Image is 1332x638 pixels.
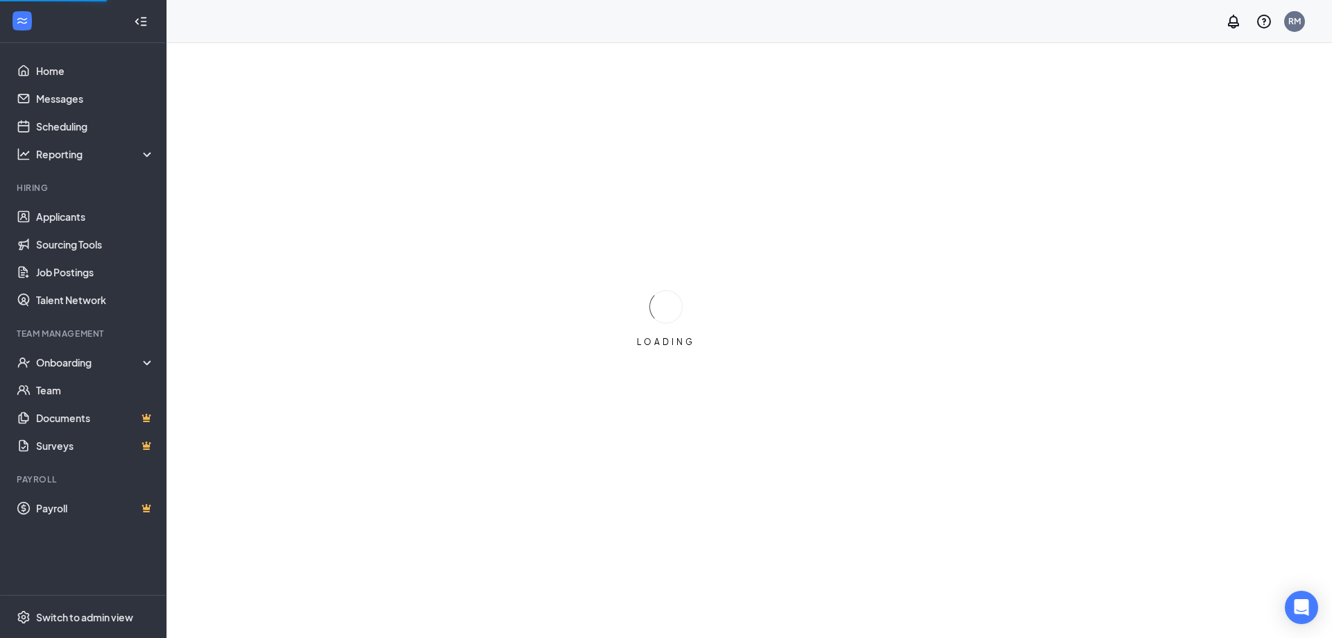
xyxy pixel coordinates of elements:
div: Onboarding [36,355,143,369]
div: Team Management [17,328,152,339]
div: Hiring [17,182,152,194]
svg: Analysis [17,147,31,161]
div: LOADING [631,336,701,348]
a: Scheduling [36,112,155,140]
svg: Collapse [134,15,148,28]
div: Payroll [17,473,152,485]
a: Sourcing Tools [36,230,155,258]
svg: UserCheck [17,355,31,369]
div: Open Intercom Messenger [1285,591,1318,624]
a: Home [36,57,155,85]
div: Reporting [36,147,155,161]
a: Applicants [36,203,155,230]
a: Talent Network [36,286,155,314]
svg: Settings [17,610,31,624]
a: Job Postings [36,258,155,286]
div: Switch to admin view [36,610,133,624]
svg: Notifications [1225,13,1242,30]
a: Messages [36,85,155,112]
div: RM [1288,15,1301,27]
a: DocumentsCrown [36,404,155,432]
a: SurveysCrown [36,432,155,460]
svg: QuestionInfo [1256,13,1272,30]
svg: WorkstreamLogo [15,14,29,28]
a: PayrollCrown [36,494,155,522]
a: Team [36,376,155,404]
